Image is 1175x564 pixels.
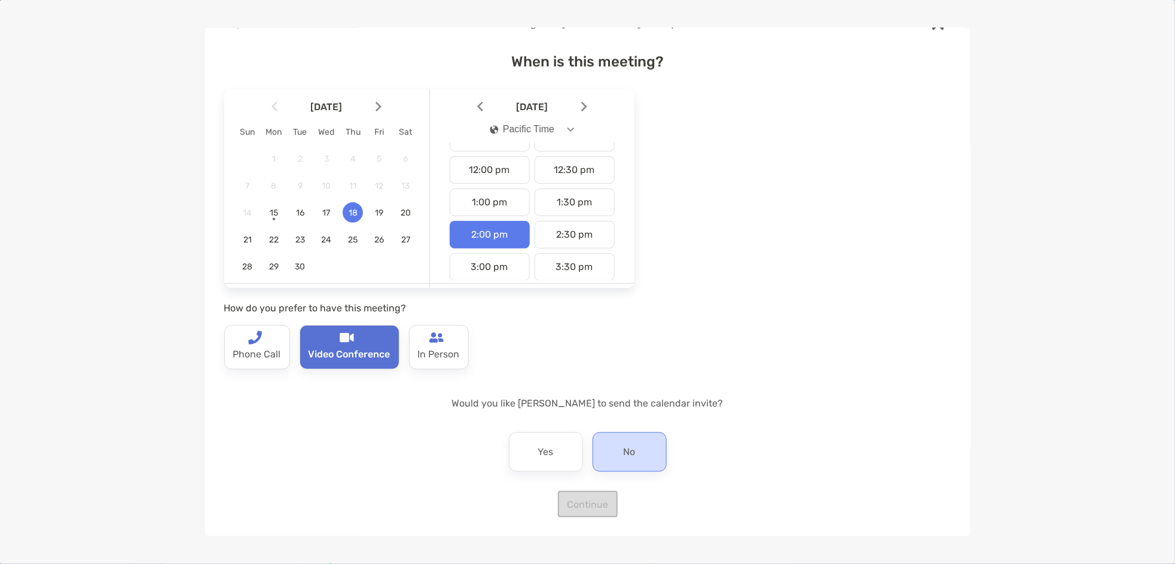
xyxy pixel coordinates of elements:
[264,262,284,272] span: 29
[224,53,951,70] h4: When is this meeting?
[224,301,634,316] p: How do you prefer to have this meeting?
[366,127,392,137] div: Fri
[287,127,313,137] div: Tue
[290,235,310,245] span: 23
[395,208,416,218] span: 20
[450,221,530,248] div: 2:00 pm
[490,125,498,134] img: icon
[316,235,337,245] span: 24
[264,235,284,245] span: 22
[290,154,310,164] span: 2
[369,208,389,218] span: 19
[340,330,354,345] img: type-call
[343,208,363,218] span: 18
[490,124,554,135] div: Pacific Time
[343,154,363,164] span: 4
[567,128,574,132] img: Open dropdown arrow
[316,154,337,164] span: 3
[280,101,373,113] span: [DATE]
[290,262,310,272] span: 30
[237,235,258,245] span: 21
[535,189,615,216] div: 1:30 pm
[535,156,615,184] div: 12:30 pm
[290,181,310,191] span: 9
[237,181,258,191] span: 7
[395,154,416,164] span: 6
[538,442,554,462] p: Yes
[316,181,337,191] span: 10
[392,127,419,137] div: Sat
[477,102,483,112] img: Arrow icon
[395,181,416,191] span: 13
[233,345,281,364] p: Phone Call
[271,102,277,112] img: Arrow icon
[624,442,636,462] p: No
[343,235,363,245] span: 25
[261,127,287,137] div: Mon
[480,116,584,143] button: iconPacific Time
[450,156,530,184] div: 12:00 pm
[376,102,382,112] img: Arrow icon
[369,235,389,245] span: 26
[395,235,416,245] span: 27
[450,253,530,281] div: 3:00 pm
[535,221,615,248] div: 2:30 pm
[264,208,284,218] span: 15
[535,253,615,281] div: 3:30 pm
[369,154,389,164] span: 5
[369,181,389,191] span: 12
[316,208,337,218] span: 17
[343,181,363,191] span: 11
[313,127,340,137] div: Wed
[290,208,310,218] span: 16
[237,262,258,272] span: 28
[234,127,261,137] div: Sun
[224,396,951,411] p: Would you like [PERSON_NAME] to send the calendar invite?
[340,127,366,137] div: Thu
[237,208,258,218] span: 14
[309,345,390,364] p: Video Conference
[264,154,284,164] span: 1
[248,330,262,345] img: type-call
[486,101,579,113] span: [DATE]
[450,189,530,216] div: 1:00 pm
[418,345,460,364] p: In Person
[429,330,444,345] img: type-call
[264,181,284,191] span: 8
[581,102,587,112] img: Arrow icon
